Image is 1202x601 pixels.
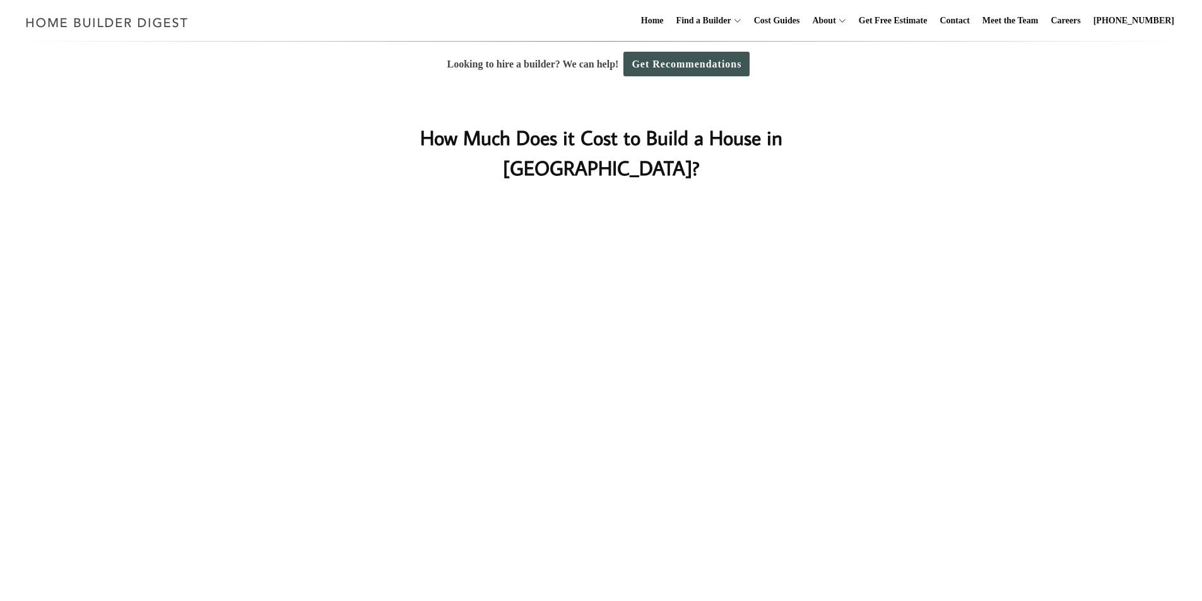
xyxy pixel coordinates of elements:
h1: How Much Does it Cost to Build a House in [GEOGRAPHIC_DATA]? [350,122,853,183]
a: About [807,1,835,41]
a: Find a Builder [671,1,731,41]
a: Contact [934,1,974,41]
a: Cost Guides [749,1,805,41]
a: Meet the Team [977,1,1044,41]
a: Careers [1046,1,1086,41]
a: [PHONE_NUMBER] [1088,1,1179,41]
a: Home [636,1,669,41]
img: Home Builder Digest [20,10,194,35]
a: Get Recommendations [623,52,750,76]
a: Get Free Estimate [854,1,933,41]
